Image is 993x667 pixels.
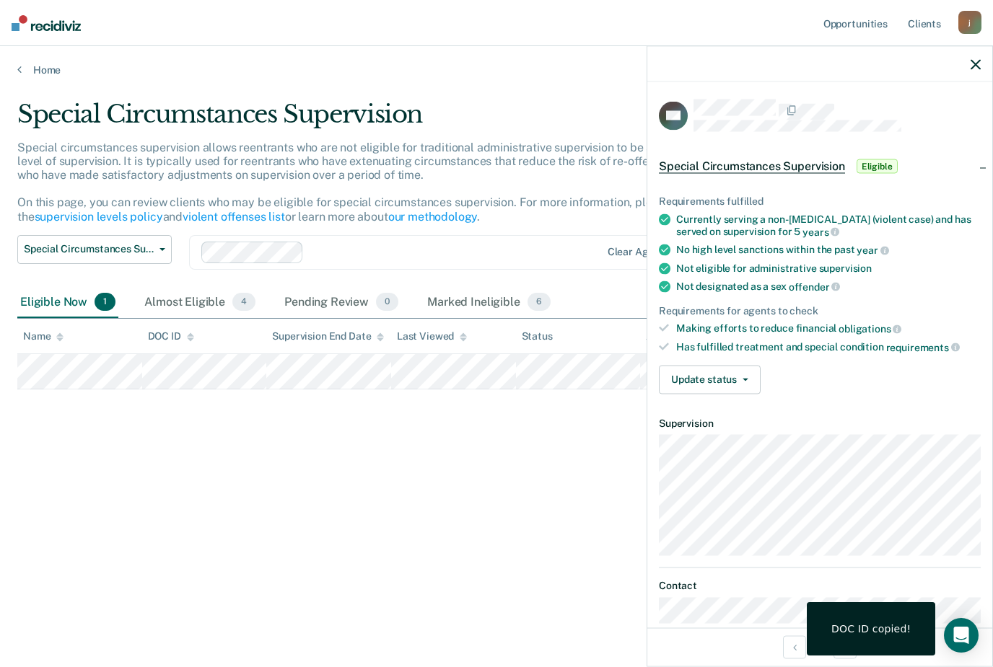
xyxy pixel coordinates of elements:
a: our methodology [388,210,478,224]
div: Almost Eligible [141,287,258,319]
span: offender [789,281,841,292]
div: Requirements for agents to check [659,304,981,317]
div: Not eligible for administrative [676,262,981,275]
div: Making efforts to reduce financial [676,322,981,335]
div: DOC ID copied! [831,622,911,635]
img: Recidiviz [12,15,81,31]
p: Special circumstances supervision allows reentrants who are not eligible for traditional administ... [17,141,758,224]
span: Eligible [857,159,898,174]
div: j [958,11,981,34]
span: 4 [232,293,255,312]
div: Last Viewed [397,330,467,343]
button: Previous Opportunity [783,635,806,658]
div: Clear agents [608,246,669,258]
div: Supervision End Date [272,330,384,343]
span: supervision [819,262,872,274]
span: year [857,244,888,256]
a: Home [17,63,976,76]
div: Open Intercom Messenger [944,618,979,653]
dt: Contact [659,580,981,592]
span: years [802,226,839,237]
div: No high level sanctions within the past [676,244,981,257]
div: Name [23,330,64,343]
span: Special Circumstances Supervision [659,159,845,174]
div: Special Circumstances SupervisionEligible [647,143,992,190]
div: Status [522,330,553,343]
dt: Supervision [659,417,981,429]
a: violent offenses list [183,210,285,224]
div: 1 / 1 [647,627,992,666]
div: Not designated as a sex [676,281,981,293]
span: Special Circumstances Supervision [24,243,154,255]
div: Pending Review [281,287,401,319]
div: Has fulfilled treatment and special condition [676,341,981,354]
button: Update status [659,365,761,394]
div: DOC ID [148,330,194,343]
span: 1 [95,293,115,312]
div: Special Circumstances Supervision [17,100,762,141]
span: obligations [839,323,901,335]
div: Requirements fulfilled [659,195,981,208]
span: 6 [528,293,551,312]
div: Eligible Now [17,287,118,319]
div: Marked Ineligible [424,287,554,319]
span: 0 [376,293,398,312]
span: requirements [886,341,960,353]
div: Currently serving a non-[MEDICAL_DATA] (violent case) and has served on supervision for 5 [676,213,981,238]
a: supervision levels policy [35,210,163,224]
